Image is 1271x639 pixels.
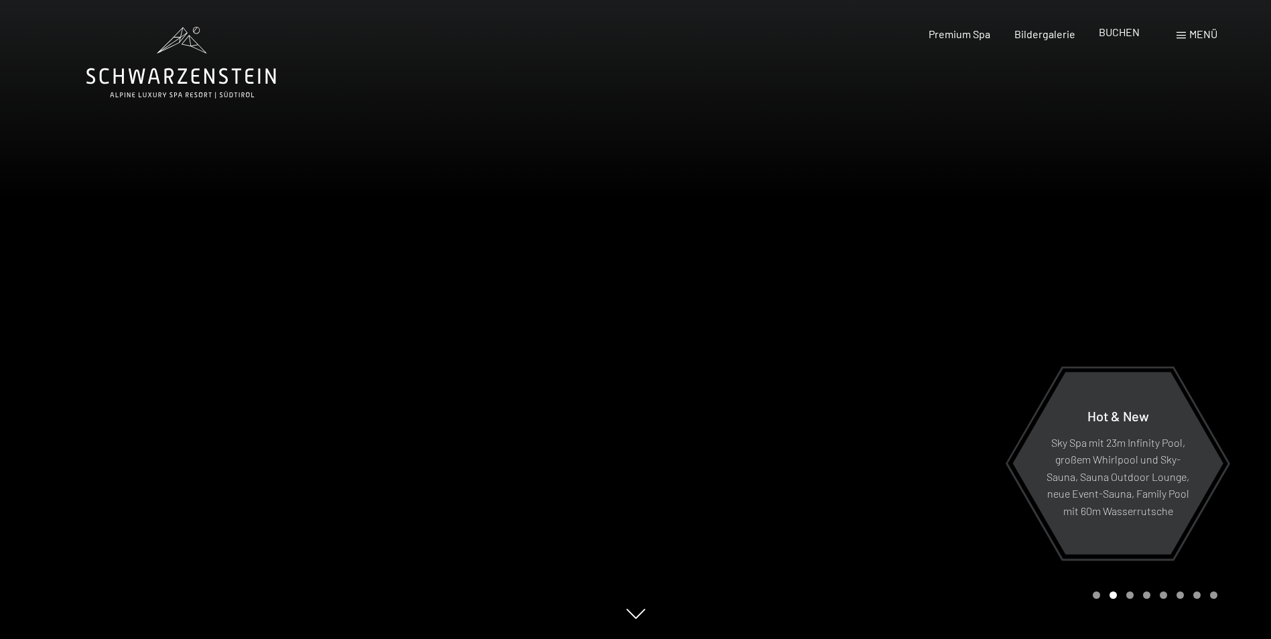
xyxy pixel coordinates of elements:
div: Carousel Page 5 [1160,591,1167,599]
span: Menü [1189,27,1217,40]
div: Carousel Page 8 [1210,591,1217,599]
span: Hot & New [1087,407,1149,423]
a: BUCHEN [1099,25,1140,38]
a: Hot & New Sky Spa mit 23m Infinity Pool, großem Whirlpool und Sky-Sauna, Sauna Outdoor Lounge, ne... [1012,371,1224,555]
div: Carousel Page 4 [1143,591,1150,599]
div: Carousel Page 6 [1177,591,1184,599]
div: Carousel Page 7 [1193,591,1201,599]
div: Carousel Pagination [1088,591,1217,599]
p: Sky Spa mit 23m Infinity Pool, großem Whirlpool und Sky-Sauna, Sauna Outdoor Lounge, neue Event-S... [1045,433,1191,519]
div: Carousel Page 3 [1126,591,1134,599]
a: Premium Spa [929,27,990,40]
div: Carousel Page 2 (Current Slide) [1110,591,1117,599]
div: Carousel Page 1 [1093,591,1100,599]
a: Bildergalerie [1014,27,1075,40]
